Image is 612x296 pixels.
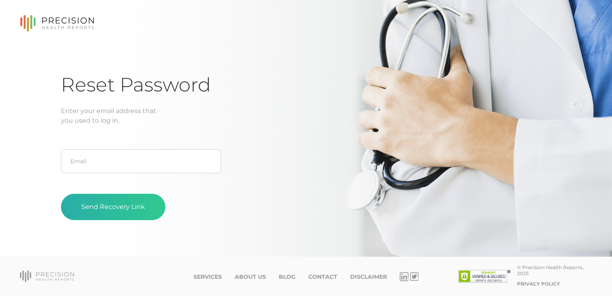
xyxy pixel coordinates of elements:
[61,149,221,173] input: Email
[193,274,222,280] a: Services
[279,274,296,280] a: Blog
[350,274,387,280] a: Disclaimer
[61,73,551,97] h1: Reset Password
[235,274,266,280] a: About Us
[61,194,165,220] button: Send Recovery Link
[517,281,560,287] a: Privacy Policy
[458,270,511,283] img: SSL site seal - click to verify
[517,264,592,276] div: © Precision Health Reports, 2025
[61,106,551,126] p: Enter your email address that you used to log in.
[308,274,337,280] a: Contact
